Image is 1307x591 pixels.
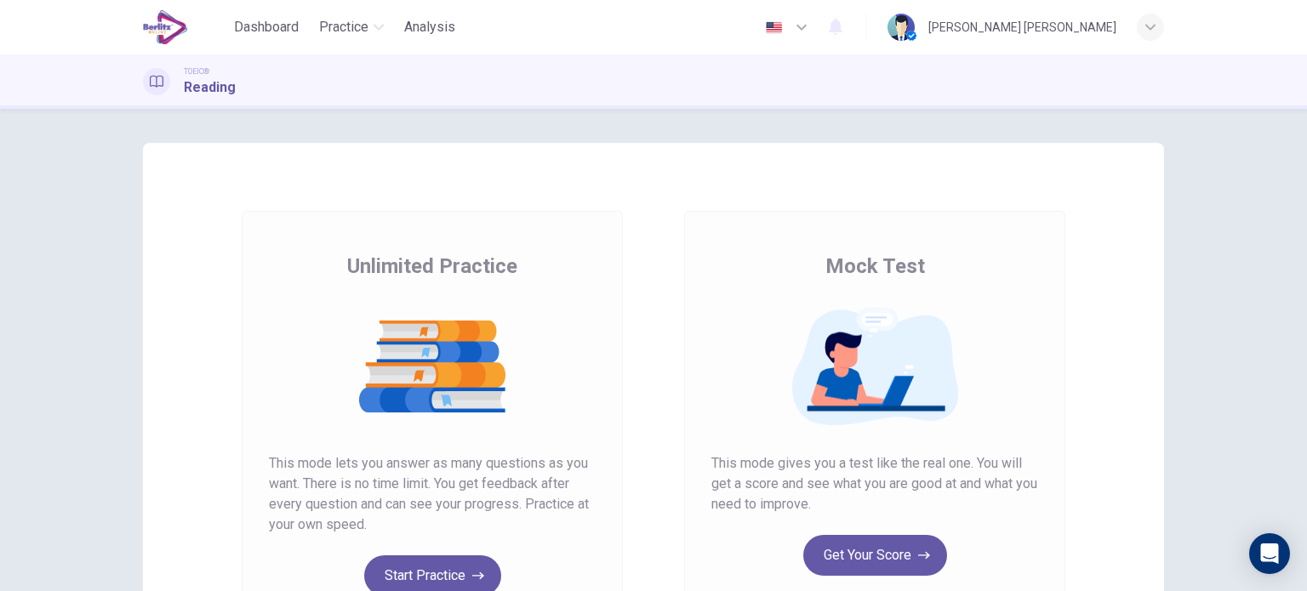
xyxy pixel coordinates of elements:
[888,14,915,41] img: Profile picture
[404,17,455,37] span: Analysis
[711,453,1038,514] span: This mode gives you a test like the real one. You will get a score and see what you are good at a...
[227,12,305,43] button: Dashboard
[347,253,517,280] span: Unlimited Practice
[763,21,785,34] img: en
[312,12,391,43] button: Practice
[319,17,368,37] span: Practice
[184,77,236,98] h1: Reading
[803,535,947,576] button: Get Your Score
[184,65,209,77] span: TOEIC®
[143,10,227,44] a: EduSynch logo
[397,12,462,43] button: Analysis
[825,253,925,280] span: Mock Test
[234,17,299,37] span: Dashboard
[143,10,188,44] img: EduSynch logo
[928,17,1116,37] div: [PERSON_NAME] [PERSON_NAME]
[269,453,596,535] span: This mode lets you answer as many questions as you want. There is no time limit. You get feedback...
[1249,533,1290,574] div: Open Intercom Messenger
